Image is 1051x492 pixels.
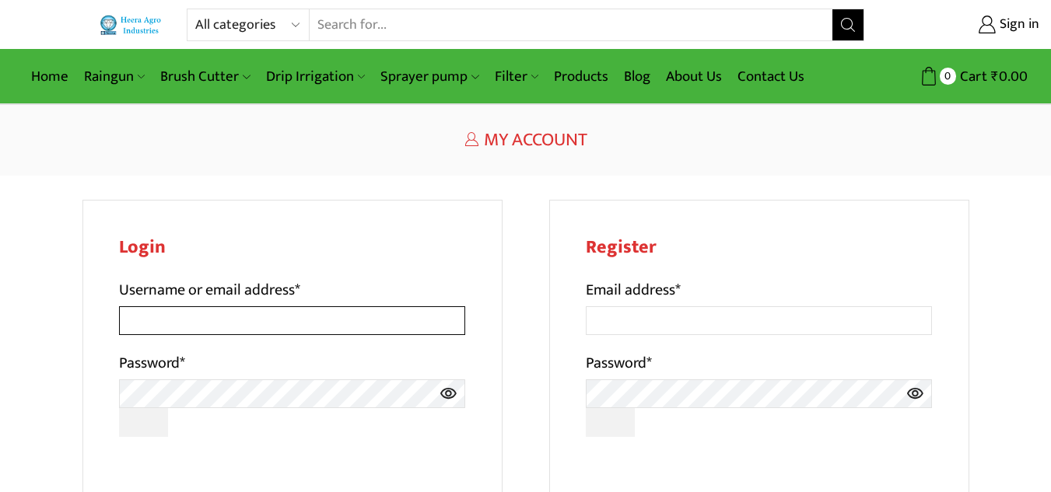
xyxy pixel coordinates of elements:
label: Username or email address [119,277,300,302]
bdi: 0.00 [991,65,1028,89]
a: Brush Cutter [152,58,257,95]
a: 0 Cart ₹0.00 [880,62,1028,91]
button: Search button [832,9,864,40]
a: Raingun [76,58,152,95]
a: Sprayer pump [373,58,486,95]
a: Filter [487,58,546,95]
a: Blog [616,58,658,95]
span: My Account [484,124,587,155]
span: 0 [940,68,956,84]
button: Show password [586,408,636,437]
a: About Us [658,58,730,95]
span: ₹ [991,65,999,89]
a: Drip Irrigation [258,58,373,95]
button: Show password [119,408,169,437]
input: Search for... [310,9,832,40]
a: Home [23,58,76,95]
a: Contact Us [730,58,812,95]
h2: Login [119,236,466,259]
a: Products [546,58,616,95]
span: Sign in [996,15,1039,35]
h2: Register [586,236,933,259]
label: Password [586,351,652,375]
label: Email address [586,277,681,302]
a: Sign in [888,11,1039,39]
label: Password [119,351,185,375]
span: Cart [956,66,987,87]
